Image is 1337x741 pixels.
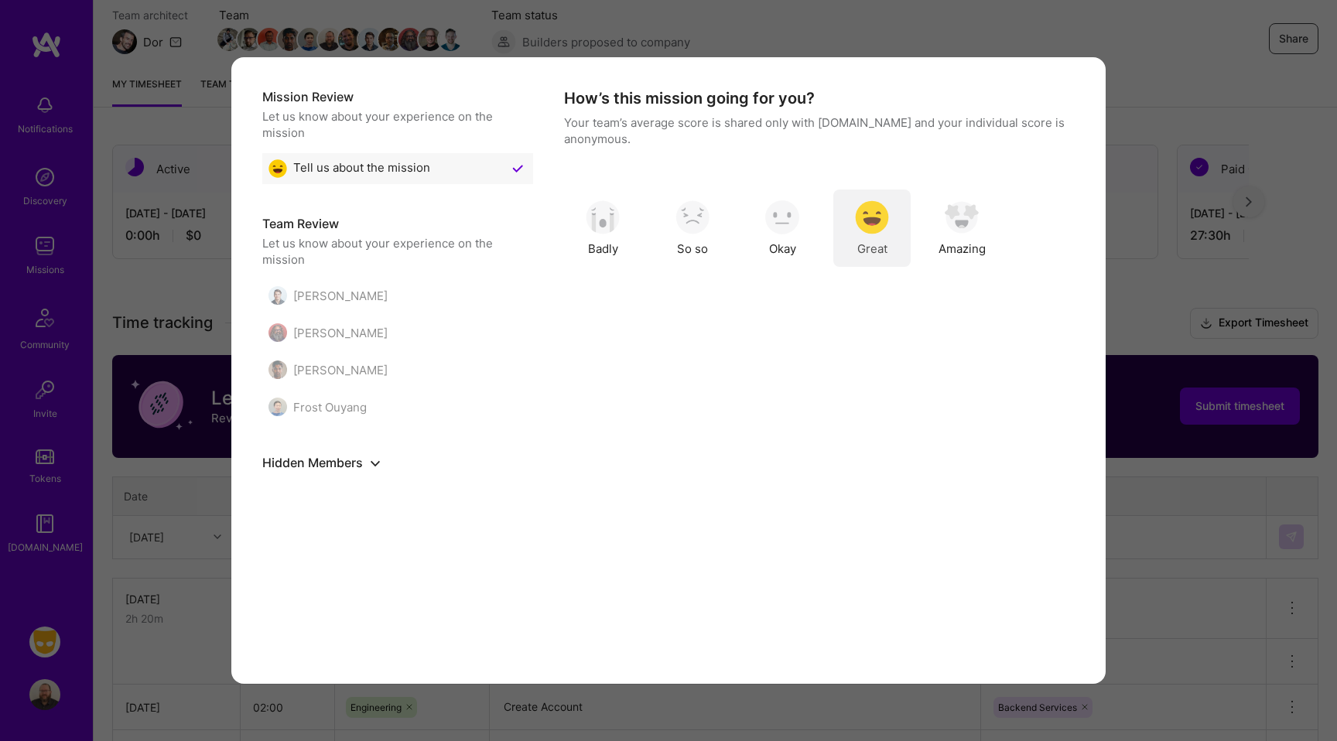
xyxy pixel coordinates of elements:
[262,88,533,105] h5: Mission Review
[677,241,708,257] span: So so
[262,453,533,472] h5: Hidden Members
[293,159,430,178] span: Tell us about the mission
[268,323,287,342] img: Nayan Hajratwala
[268,159,287,178] img: Great emoji
[939,241,986,257] span: Amazing
[675,200,710,234] img: soso
[857,241,887,257] span: Great
[366,453,385,472] button: show or hide hidden members
[371,459,381,469] i: icon ArrowDownBlack
[268,398,367,416] div: Frost Ouyang
[564,88,815,108] h4: How’s this mission going for you?
[231,57,1106,684] div: modal
[268,398,287,416] img: Frost Ouyang
[508,159,527,178] img: Checkmark
[268,286,388,305] div: [PERSON_NAME]
[262,235,533,268] div: Let us know about your experience on the mission
[765,200,799,234] img: soso
[268,360,388,379] div: [PERSON_NAME]
[586,200,620,234] img: soso
[945,200,979,234] img: soso
[268,323,388,342] div: [PERSON_NAME]
[262,215,533,232] h5: Team Review
[855,200,889,234] img: soso
[588,241,618,257] span: Badly
[769,241,796,257] span: Okay
[268,360,287,379] img: Robby Singh
[262,108,533,141] div: Let us know about your experience on the mission
[564,114,1075,147] p: Your team’s average score is shared only with [DOMAIN_NAME] and your individual score is anonymous.
[268,286,287,305] img: Kyle Colquitt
